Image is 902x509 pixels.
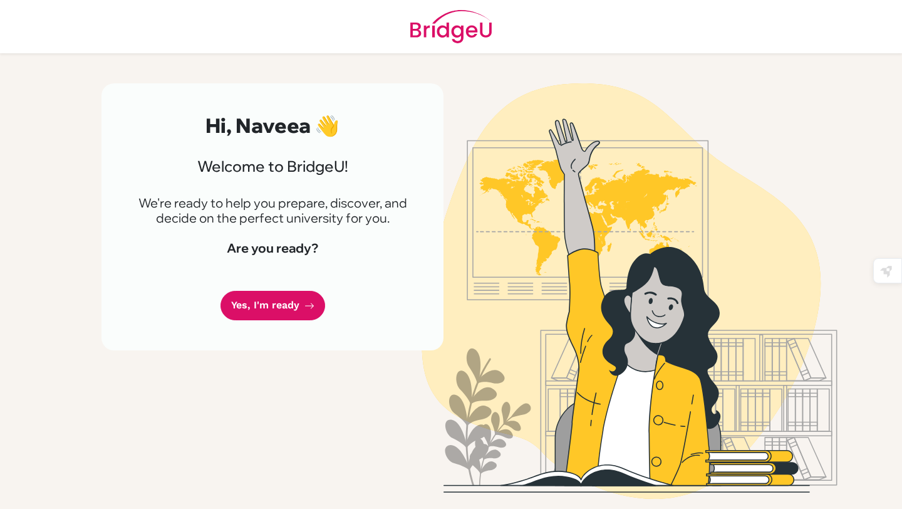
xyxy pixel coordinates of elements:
h3: Welcome to BridgeU! [132,157,413,176]
h4: Are you ready? [132,241,413,256]
a: Yes, I'm ready [220,291,325,320]
p: We're ready to help you prepare, discover, and decide on the perfect university for you. [132,196,413,226]
h2: Hi, Naveea 👋 [132,113,413,137]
